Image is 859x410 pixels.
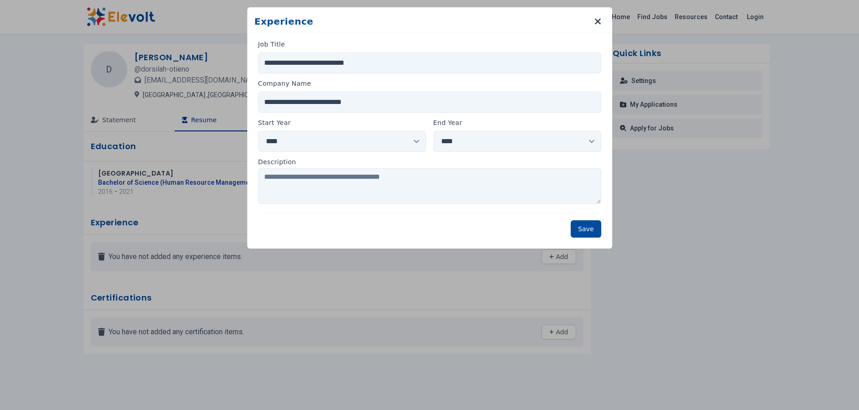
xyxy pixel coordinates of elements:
[571,220,601,238] button: Save
[813,366,859,410] iframe: Chat Widget
[258,118,426,127] label: Start Year
[255,15,313,28] h2: Experience
[258,157,601,166] label: Description
[433,118,601,127] label: End Year
[258,79,312,88] label: Company Name
[258,40,285,49] label: Job Title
